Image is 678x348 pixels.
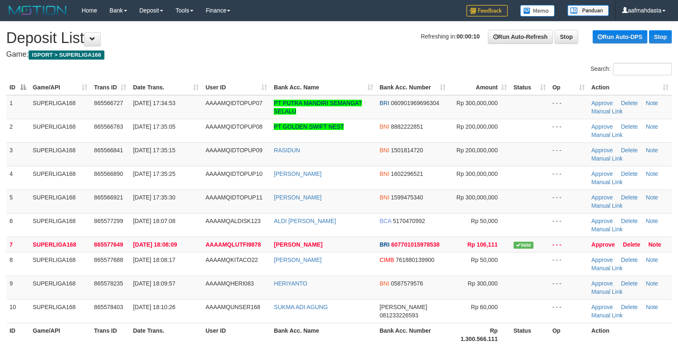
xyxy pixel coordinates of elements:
[29,80,91,95] th: Game/API: activate to sort column ascending
[380,280,389,287] span: BNI
[94,218,123,224] span: 865577299
[133,100,175,106] span: [DATE] 17:34:53
[649,241,661,248] a: Note
[205,241,261,248] span: AAAAMQLUTFI9878
[133,194,175,201] span: [DATE] 17:35:30
[29,276,91,299] td: SUPERLIGA168
[205,257,258,263] span: AAAAMQKITACO22
[380,194,389,201] span: BNI
[6,119,29,142] td: 2
[591,63,672,75] label: Search:
[456,123,498,130] span: Rp 200,000,000
[380,147,389,154] span: BNI
[456,33,480,40] strong: 00:00:10
[91,323,130,346] th: Trans ID
[591,132,623,138] a: Manual Link
[393,218,425,224] span: Copy 5170470992 to clipboard
[130,80,202,95] th: Date Trans.: activate to sort column ascending
[380,100,389,106] span: BRI
[391,123,423,130] span: Copy 8882222851 to clipboard
[205,170,262,177] span: AAAAMQIDTOPUP10
[646,100,658,106] a: Note
[29,50,104,60] span: ISPORT > SUPERLIGA168
[646,257,658,263] a: Note
[549,166,588,190] td: - - -
[94,304,123,310] span: 865578403
[588,323,672,346] th: Action
[520,5,555,17] img: Button%20Memo.svg
[6,252,29,276] td: 8
[646,194,658,201] a: Note
[449,323,510,346] th: Rp 1.300.566.111
[646,280,658,287] a: Note
[621,304,637,310] a: Delete
[621,147,637,154] a: Delete
[621,123,637,130] a: Delete
[205,218,261,224] span: AAAAMQALDISK123
[94,194,123,201] span: 865566921
[202,323,270,346] th: User ID
[555,30,578,44] a: Stop
[91,80,130,95] th: Trans ID: activate to sort column ascending
[130,323,202,346] th: Date Trans.
[274,218,336,224] a: ALDI [PERSON_NAME]
[274,304,328,310] a: SUKMA ADI AGUNG
[380,170,389,177] span: BNI
[549,190,588,213] td: - - -
[468,280,497,287] span: Rp 300,000
[274,241,322,248] a: [PERSON_NAME]
[591,288,623,295] a: Manual Link
[205,123,262,130] span: AAAAMQIDTOPUP08
[133,170,175,177] span: [DATE] 17:35:25
[621,218,637,224] a: Delete
[593,30,647,43] a: Run Auto-DPS
[376,323,449,346] th: Bank Acc. Number
[391,147,423,154] span: Copy 1501814720 to clipboard
[471,304,498,310] span: Rp 60,000
[621,170,637,177] a: Delete
[270,80,376,95] th: Bank Acc. Name: activate to sort column ascending
[591,170,613,177] a: Approve
[449,80,510,95] th: Amount: activate to sort column ascending
[391,241,440,248] span: Copy 607701015978538 to clipboard
[591,226,623,233] a: Manual Link
[591,257,613,263] a: Approve
[591,179,623,185] a: Manual Link
[270,323,376,346] th: Bank Acc. Name
[591,280,613,287] a: Approve
[391,194,423,201] span: Copy 1599475340 to clipboard
[391,170,423,177] span: Copy 1602296521 to clipboard
[94,241,123,248] span: 865577649
[591,312,623,319] a: Manual Link
[588,80,672,95] th: Action: activate to sort column ascending
[205,147,262,154] span: AAAAMQIDTOPUP09
[94,280,123,287] span: 865578235
[380,304,427,310] span: [PERSON_NAME]
[421,33,480,40] span: Refreshing in:
[6,142,29,166] td: 3
[205,280,254,287] span: AAAAMQHERI083
[274,257,321,263] a: [PERSON_NAME]
[488,30,553,44] a: Run Auto-Refresh
[133,147,175,154] span: [DATE] 17:35:15
[623,241,640,248] a: Delete
[649,30,672,43] a: Stop
[456,100,498,106] span: Rp 300,000,000
[621,194,637,201] a: Delete
[94,123,123,130] span: 865566783
[549,80,588,95] th: Op: activate to sort column ascending
[202,80,270,95] th: User ID: activate to sort column ascending
[591,123,613,130] a: Approve
[94,147,123,154] span: 865566841
[6,80,29,95] th: ID: activate to sort column descending
[6,4,69,17] img: MOTION_logo.png
[133,241,177,248] span: [DATE] 18:08:09
[591,218,613,224] a: Approve
[471,218,498,224] span: Rp 50,000
[274,280,307,287] a: HERIYANTO
[621,280,637,287] a: Delete
[591,147,613,154] a: Approve
[274,170,321,177] a: [PERSON_NAME]
[591,265,623,271] a: Manual Link
[205,100,262,106] span: AAAAMQIDTOPUP07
